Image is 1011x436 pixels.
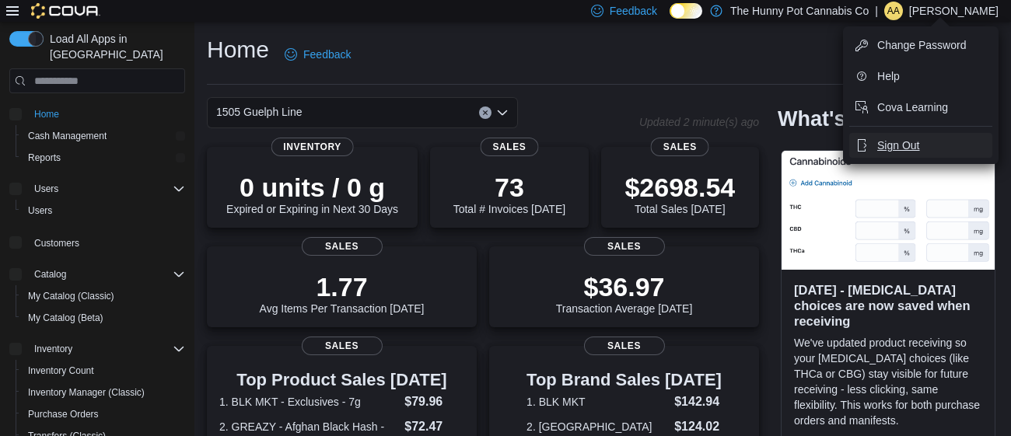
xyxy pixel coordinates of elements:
[583,337,664,355] span: Sales
[28,290,114,302] span: My Catalog (Classic)
[730,2,869,20] p: The Hunny Pot Cannabis Co
[226,172,398,215] div: Expired or Expiring in Next 30 Days
[875,2,878,20] p: |
[3,263,191,285] button: Catalog
[28,386,145,399] span: Inventory Manager (Classic)
[34,237,79,249] span: Customers
[16,403,191,425] button: Purchase Orders
[583,237,664,256] span: Sales
[28,340,79,358] button: Inventory
[887,2,900,20] span: AA
[624,172,735,215] div: Total Sales [DATE]
[44,31,185,62] span: Load All Apps in [GEOGRAPHIC_DATA]
[849,33,992,58] button: Change Password
[526,394,668,410] dt: 1. BLK MKT
[670,3,702,19] input: Dark Mode
[28,232,185,252] span: Customers
[453,172,565,215] div: Total # Invoices [DATE]
[22,287,121,305] a: My Catalog (Classic)
[28,234,86,253] a: Customers
[22,405,185,424] span: Purchase Orders
[22,127,113,145] a: Cash Management
[909,2,999,20] p: [PERSON_NAME]
[28,364,94,377] span: Inventory Count
[674,417,722,436] dd: $124.02
[28,104,185,124] span: Home
[3,231,191,253] button: Customers
[404,392,464,411] dd: $79.96
[16,307,191,329] button: My Catalog (Beta)
[877,99,948,115] span: Cova Learning
[28,265,72,284] button: Catalog
[28,180,65,198] button: Users
[301,337,382,355] span: Sales
[303,47,351,62] span: Feedback
[849,95,992,120] button: Cova Learning
[28,152,61,164] span: Reports
[28,204,52,217] span: Users
[260,271,425,315] div: Avg Items Per Transaction [DATE]
[34,343,72,355] span: Inventory
[778,106,892,131] h2: What's new
[496,106,509,119] button: Open list of options
[22,287,185,305] span: My Catalog (Classic)
[28,265,185,284] span: Catalog
[639,116,759,128] p: Updated 2 minute(s) ago
[22,383,185,402] span: Inventory Manager (Classic)
[22,148,185,167] span: Reports
[34,268,66,281] span: Catalog
[884,2,903,20] div: Andrew Appleton
[28,340,185,358] span: Inventory
[16,147,191,169] button: Reports
[22,383,151,402] a: Inventory Manager (Classic)
[28,408,99,420] span: Purchase Orders
[16,200,191,221] button: Users
[624,172,735,203] p: $2698.54
[404,417,464,436] dd: $72.47
[556,271,693,302] p: $36.97
[28,130,107,142] span: Cash Management
[610,3,657,19] span: Feedback
[22,201,58,220] a: Users
[3,103,191,125] button: Home
[22,127,185,145] span: Cash Management
[3,338,191,360] button: Inventory
[22,405,105,424] a: Purchase Orders
[674,392,722,411] dd: $142.94
[260,271,425,302] p: 1.77
[271,138,354,156] span: Inventory
[877,68,900,84] span: Help
[207,34,269,65] h1: Home
[16,382,191,403] button: Inventory Manager (Classic)
[301,237,382,256] span: Sales
[480,138,538,156] span: Sales
[28,180,185,198] span: Users
[651,138,709,156] span: Sales
[22,309,110,327] a: My Catalog (Beta)
[453,172,565,203] p: 73
[22,201,185,220] span: Users
[28,105,65,124] a: Home
[16,285,191,307] button: My Catalog (Classic)
[556,271,693,315] div: Transaction Average [DATE]
[22,148,67,167] a: Reports
[849,64,992,89] button: Help
[526,371,722,389] h3: Top Brand Sales [DATE]
[34,108,59,120] span: Home
[226,172,398,203] p: 0 units / 0 g
[479,106,492,119] button: Clear input
[877,138,919,153] span: Sign Out
[219,371,464,389] h3: Top Product Sales [DATE]
[794,282,982,329] h3: [DATE] - [MEDICAL_DATA] choices are now saved when receiving
[31,3,100,19] img: Cova
[22,361,100,380] a: Inventory Count
[16,125,191,147] button: Cash Management
[16,360,191,382] button: Inventory Count
[216,103,303,121] span: 1505 Guelph Line
[849,133,992,158] button: Sign Out
[278,39,357,70] a: Feedback
[34,183,58,195] span: Users
[22,361,185,380] span: Inventory Count
[794,335,982,428] p: We've updated product receiving so your [MEDICAL_DATA] choices (like THCa or CBG) stay visible fo...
